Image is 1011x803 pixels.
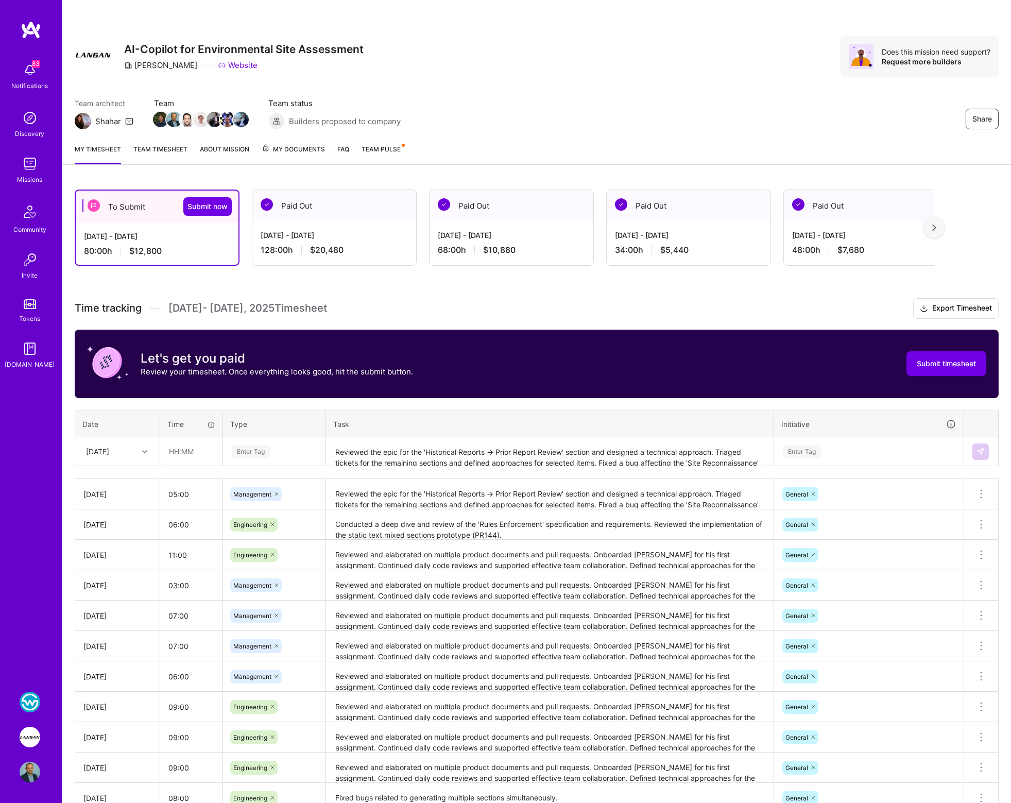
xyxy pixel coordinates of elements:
div: Paid Out [252,190,416,221]
span: General [785,673,808,680]
img: right [932,224,936,231]
textarea: Reviewed the epic for the 'Historical Reports → Prior Report Review' section and designed a techn... [327,480,773,508]
a: FAQ [337,144,349,164]
span: Management [233,673,271,680]
span: Engineering [233,551,267,559]
i: icon CompanyGray [124,61,132,70]
div: [DATE] [83,519,151,530]
h3: Let's get you paid [141,351,413,366]
span: Team architect [75,98,133,109]
span: General [785,521,808,528]
a: Team Member Avatar [221,111,234,128]
a: Team Member Avatar [181,111,194,128]
img: Paid Out [615,198,627,211]
i: icon Download [920,303,928,314]
div: Tokens [20,313,41,324]
span: General [785,582,808,589]
button: Export Timesheet [913,298,999,319]
span: $5,440 [660,245,689,255]
div: [DATE] - [DATE] [84,231,230,242]
a: Team Member Avatar [234,111,248,128]
div: [DOMAIN_NAME] [5,359,55,370]
textarea: Reviewed and elaborated on multiple product documents and pull requests. Onboarded [PERSON_NAME] ... [327,754,773,782]
span: [DATE] - [DATE] , 2025 Timesheet [168,302,327,315]
span: General [785,733,808,741]
div: 80:00 h [84,246,230,257]
div: Missions [18,174,43,185]
div: [DATE] [83,489,151,500]
div: Request more builders [882,57,990,66]
p: Review your timesheet. Once everything looks good, hit the submit button. [141,366,413,377]
img: coin [87,342,128,383]
img: tokens [24,299,36,309]
div: [DATE] [83,580,151,591]
div: [DATE] [83,671,151,682]
div: Notifications [12,80,48,91]
div: [DATE] [83,702,151,712]
textarea: Reviewed and elaborated on multiple product documents and pull requests. Onboarded [PERSON_NAME] ... [327,632,773,660]
img: Company Logo [75,36,112,73]
div: [DATE] - [DATE] [438,230,585,241]
input: HH:MM [160,481,222,508]
div: Time [167,419,215,430]
img: Team Member Avatar [233,112,249,127]
textarea: Conducted a deep dive and review of the 'Rules Enforcement' specification and requirements. Revie... [327,510,773,539]
img: teamwork [20,153,40,174]
a: Team Member Avatar [208,111,221,128]
img: Avatar [849,44,873,69]
div: [DATE] [83,732,151,743]
div: [DATE] [83,641,151,652]
img: Paid Out [438,198,450,211]
span: General [785,490,808,498]
a: User Avatar [17,762,43,782]
img: Team Member Avatar [166,112,182,127]
img: User Avatar [20,762,40,782]
img: Paid Out [792,198,804,211]
input: HH:MM [160,754,222,781]
span: General [785,703,808,711]
textarea: Reviewed and elaborated on multiple product documents and pull requests. Onboarded [PERSON_NAME] ... [327,662,773,691]
div: [DATE] - [DATE] [615,230,762,241]
span: $7,680 [837,245,864,255]
textarea: Reviewed and elaborated on multiple product documents and pull requests. Onboarded [PERSON_NAME] ... [327,693,773,721]
span: General [785,794,808,802]
input: HH:MM [160,511,222,538]
textarea: Reviewed and elaborated on multiple product documents and pull requests. Onboarded [PERSON_NAME] ... [327,541,773,569]
div: [DATE] [86,446,109,457]
div: 128:00 h [261,245,408,255]
div: [DATE] - [DATE] [261,230,408,241]
div: Initiative [781,418,956,430]
a: Team Member Avatar [194,111,208,128]
span: Share [972,114,992,124]
a: My timesheet [75,144,121,164]
div: 34:00 h [615,245,762,255]
img: WSC Sports: Real-Time Multilingual Captions [20,692,40,712]
button: Submit now [183,197,232,216]
button: Share [966,109,999,129]
span: Management [233,490,271,498]
div: Paid Out [607,190,770,221]
div: Shahar [95,116,121,127]
input: HH:MM [160,602,222,629]
span: Management [233,612,271,620]
span: Team status [268,98,401,109]
a: Website [218,60,258,71]
div: Community [13,224,46,235]
img: Team Member Avatar [153,112,168,127]
span: Management [233,582,271,589]
th: Date [75,411,160,437]
img: Team Member Avatar [220,112,235,127]
div: Does this mission need support? [882,47,990,57]
button: Submit timesheet [906,351,986,376]
i: icon Mail [125,117,133,125]
span: $20,480 [310,245,344,255]
div: Paid Out [784,190,948,221]
a: WSC Sports: Real-Time Multilingual Captions [17,692,43,712]
span: Engineering [233,733,267,741]
div: Paid Out [430,190,593,221]
span: General [785,612,808,620]
a: Langan: AI-Copilot for Environmental Site Assessment [17,727,43,747]
span: Builders proposed to company [289,116,401,127]
i: icon Chevron [142,449,147,454]
img: Paid Out [261,198,273,211]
